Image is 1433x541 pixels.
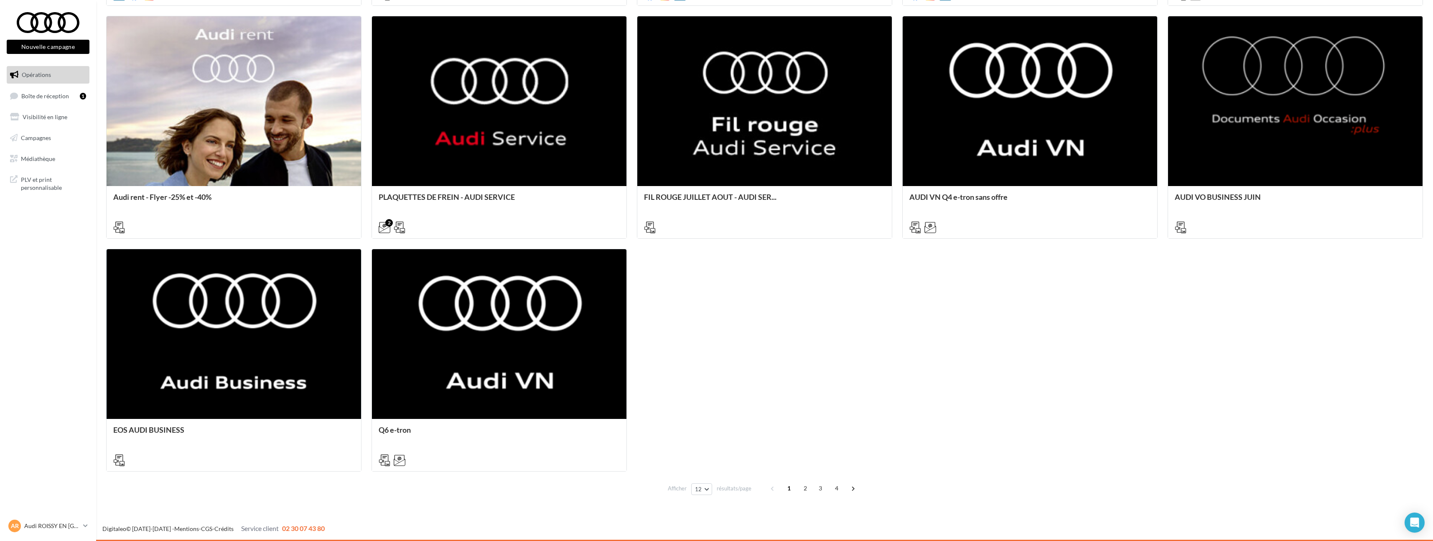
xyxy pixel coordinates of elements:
div: 2 [385,219,393,227]
a: Campagnes [5,129,91,147]
span: Service client [241,524,279,532]
span: Audi rent - Flyer -25% et -40% [113,192,211,202]
span: 3 [814,482,827,495]
span: Opérations [22,71,51,78]
span: Campagnes [21,134,51,141]
a: CGS [201,525,212,532]
a: Crédits [214,525,234,532]
span: EOS AUDI BUSINESS [113,425,184,434]
a: Digitaleo [102,525,126,532]
span: © [DATE]-[DATE] - - - [102,525,325,532]
span: AR [11,522,19,530]
span: 12 [695,486,702,493]
span: FIL ROUGE JUILLET AOUT - AUDI SER... [644,192,776,202]
a: Boîte de réception1 [5,87,91,105]
a: PLV et print personnalisable [5,171,91,195]
span: PLAQUETTES DE FREIN - AUDI SERVICE [379,192,515,202]
span: AUDI VN Q4 e-tron sans offre [909,192,1008,202]
a: Mentions [174,525,199,532]
span: 2 [799,482,812,495]
span: 02 30 07 43 80 [282,524,325,532]
span: Q6 e-tron [379,425,411,434]
a: Opérations [5,66,91,84]
span: AUDI VO BUSINESS JUIN [1175,192,1261,202]
button: 12 [691,483,713,495]
a: AR Audi ROISSY EN [GEOGRAPHIC_DATA] [7,518,89,534]
span: Visibilité en ligne [23,113,67,120]
a: Médiathèque [5,150,91,168]
a: Visibilité en ligne [5,108,91,126]
span: 1 [782,482,796,495]
div: 1 [80,93,86,100]
span: Boîte de réception [21,92,69,99]
span: Médiathèque [21,155,55,162]
p: Audi ROISSY EN [GEOGRAPHIC_DATA] [24,522,80,530]
span: 4 [830,482,843,495]
span: PLV et print personnalisable [21,174,86,192]
div: Open Intercom Messenger [1405,513,1425,533]
span: résultats/page [717,485,751,493]
span: Afficher [668,485,687,493]
button: Nouvelle campagne [7,40,89,54]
